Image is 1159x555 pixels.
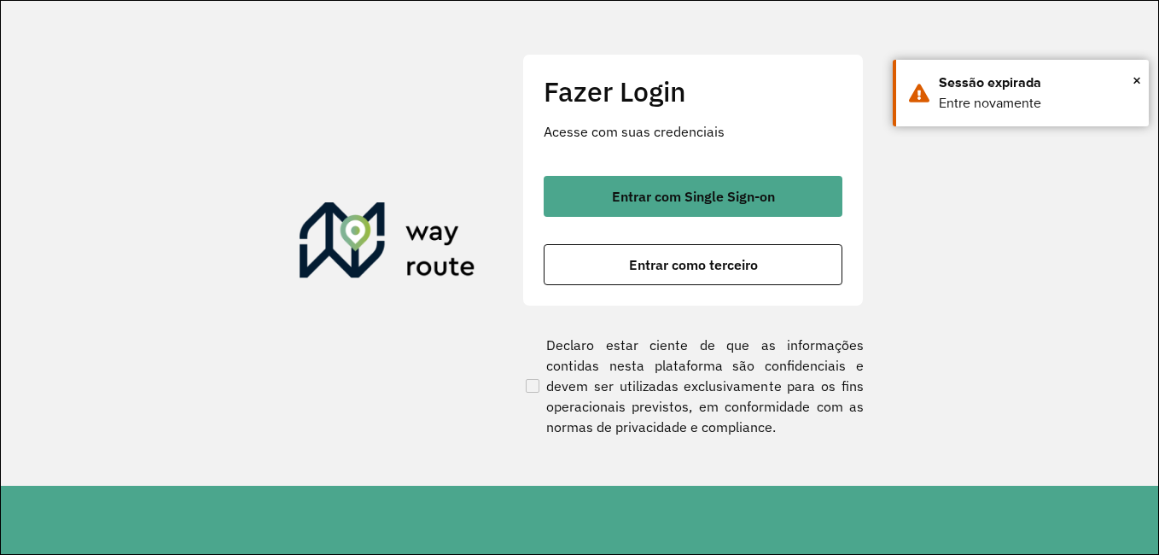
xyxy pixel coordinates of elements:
[1133,67,1141,93] span: ×
[939,73,1136,93] div: Sessão expirada
[612,190,775,203] span: Entrar com Single Sign-on
[939,93,1136,114] div: Entre novamente
[300,202,475,284] img: Roteirizador AmbevTech
[544,244,842,285] button: button
[544,121,842,142] p: Acesse com suas credenciais
[544,176,842,217] button: button
[522,335,864,437] label: Declaro estar ciente de que as informações contidas nesta plataforma são confidenciais e devem se...
[544,75,842,108] h2: Fazer Login
[629,258,758,272] span: Entrar como terceiro
[1133,67,1141,93] button: Close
